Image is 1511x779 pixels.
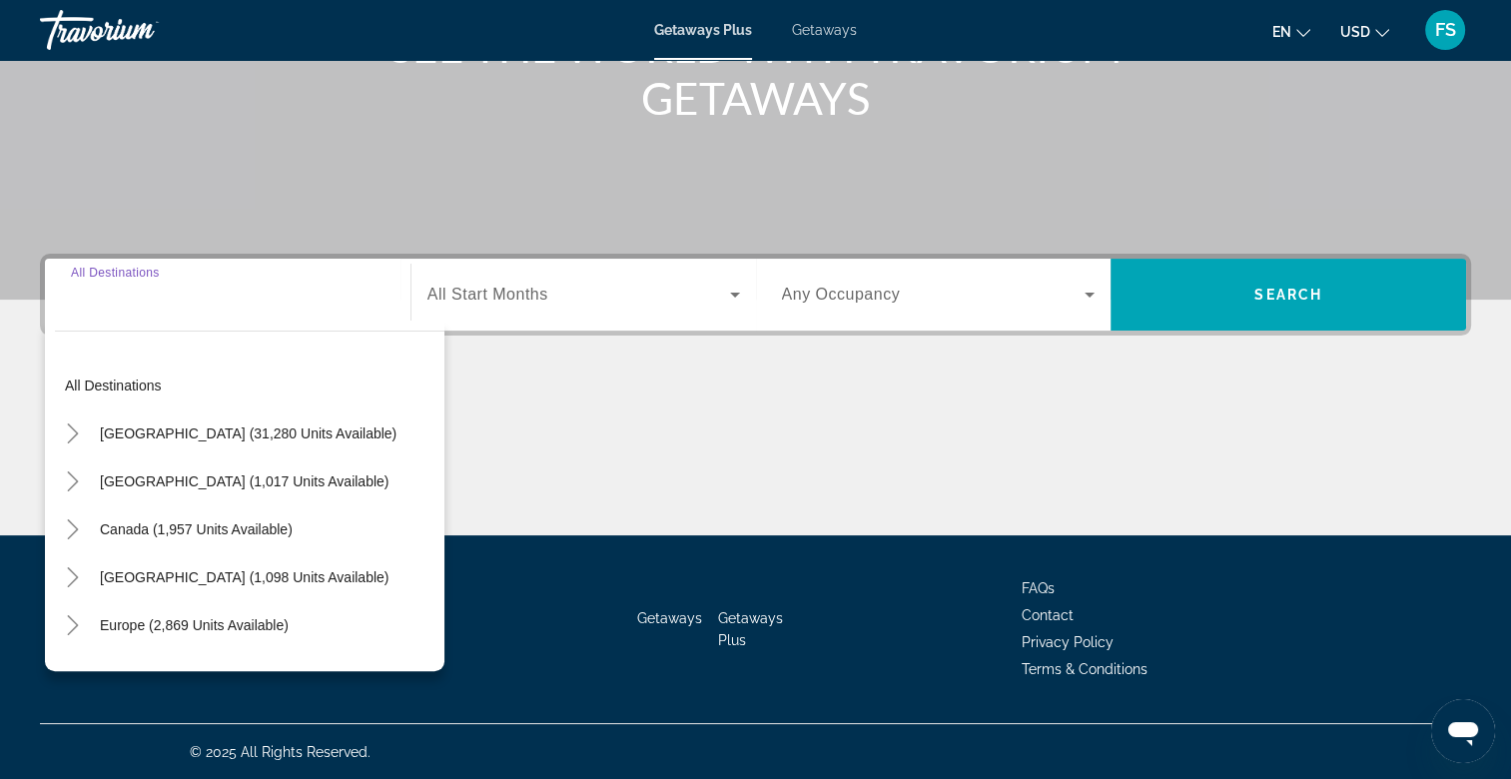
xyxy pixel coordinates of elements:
span: [GEOGRAPHIC_DATA] (1,017 units available) [100,473,388,489]
span: All Destinations [71,266,160,279]
button: Toggle Canada (1,957 units available) [55,512,90,547]
span: USD [1340,24,1370,40]
a: Privacy Policy [1022,634,1114,650]
a: Getaways Plus [654,22,752,38]
button: [GEOGRAPHIC_DATA] (1,017 units available) [90,463,398,499]
button: Canada (1,957 units available) [90,511,303,547]
a: Travorium [40,4,240,56]
span: FS [1435,20,1456,40]
button: [GEOGRAPHIC_DATA] (1,098 units available) [90,559,398,595]
button: Australia (198 units available) [90,655,297,691]
span: Any Occupancy [782,286,901,303]
span: en [1272,24,1291,40]
button: Change currency [1340,17,1389,46]
a: FAQs [1022,580,1055,596]
span: Canada (1,957 units available) [100,521,293,537]
button: Toggle Australia (198 units available) [55,656,90,691]
button: [GEOGRAPHIC_DATA] (31,280 units available) [90,415,406,451]
a: Getaways [792,22,857,38]
a: Getaways [637,610,702,626]
div: Search widget [45,259,1466,331]
button: Toggle United States (31,280 units available) [55,416,90,451]
span: All destinations [65,378,162,393]
button: Toggle Caribbean & Atlantic Islands (1,098 units available) [55,560,90,595]
span: All Start Months [427,286,548,303]
button: Search [1111,259,1466,331]
iframe: Button to launch messaging window [1431,699,1495,763]
span: © 2025 All Rights Reserved. [190,744,371,760]
span: [GEOGRAPHIC_DATA] (31,280 units available) [100,425,396,441]
button: Change language [1272,17,1310,46]
span: [GEOGRAPHIC_DATA] (1,098 units available) [100,569,388,585]
button: User Menu [1419,9,1471,51]
button: Toggle Europe (2,869 units available) [55,608,90,643]
h1: SEE THE WORLD WITH TRAVORIUM GETAWAYS [381,20,1131,124]
a: Terms & Conditions [1022,661,1147,677]
button: All destinations [55,368,444,403]
a: Contact [1022,607,1074,623]
a: Getaways Plus [718,610,783,648]
button: Toggle Mexico (1,017 units available) [55,464,90,499]
span: Search [1254,287,1322,303]
button: Europe (2,869 units available) [90,607,299,643]
span: Europe (2,869 units available) [100,617,289,633]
